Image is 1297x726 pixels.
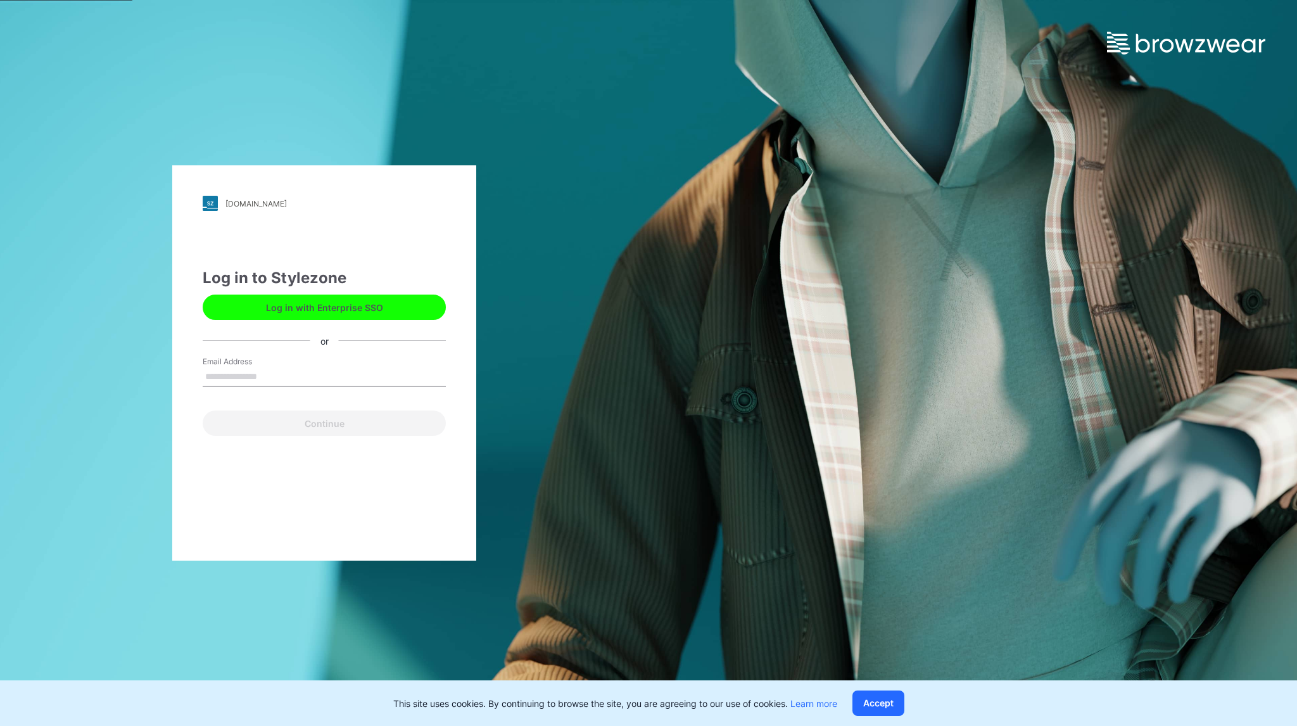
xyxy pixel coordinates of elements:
[203,196,446,211] a: [DOMAIN_NAME]
[203,267,446,290] div: Log in to Stylezone
[310,334,339,347] div: or
[393,697,837,710] p: This site uses cookies. By continuing to browse the site, you are agreeing to our use of cookies.
[790,698,837,709] a: Learn more
[203,356,291,367] label: Email Address
[225,199,287,208] div: [DOMAIN_NAME]
[852,691,904,716] button: Accept
[1107,32,1265,54] img: browzwear-logo.e42bd6dac1945053ebaf764b6aa21510.svg
[203,295,446,320] button: Log in with Enterprise SSO
[203,196,218,211] img: stylezone-logo.562084cfcfab977791bfbf7441f1a819.svg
